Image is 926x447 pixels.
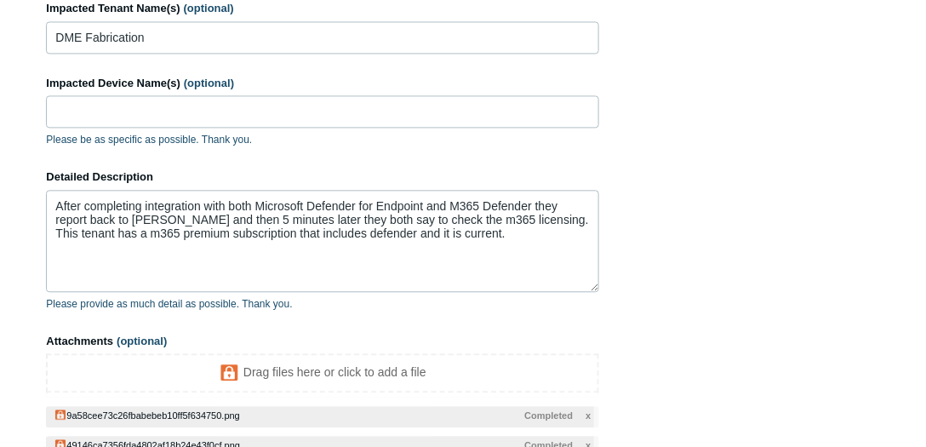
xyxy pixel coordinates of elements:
[46,333,599,350] label: Attachments
[586,409,591,423] span: x
[524,409,573,423] span: Completed
[184,77,234,89] span: (optional)
[46,132,599,147] p: Please be as specific as possible. Thank you.
[46,296,599,312] p: Please provide as much detail as possible. Thank you.
[46,75,599,92] label: Impacted Device Name(s)
[46,169,599,186] label: Detailed Description
[184,2,234,14] span: (optional)
[117,335,167,347] span: (optional)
